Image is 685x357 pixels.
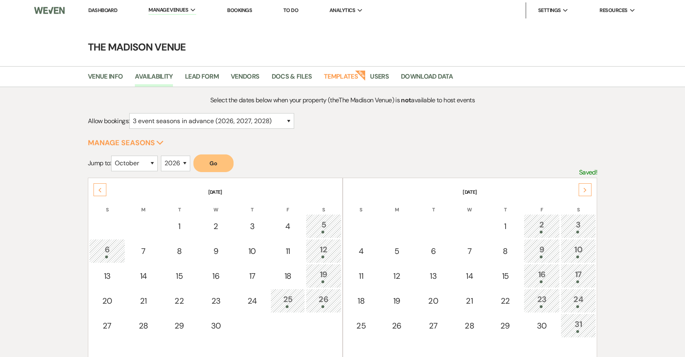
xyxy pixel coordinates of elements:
a: Bookings [227,7,252,14]
div: 13 [420,270,447,282]
th: [DATE] [89,179,341,196]
div: 13 [94,270,121,282]
th: [DATE] [344,179,596,196]
div: 4 [275,220,301,232]
span: Settings [538,6,561,14]
div: 7 [130,245,156,257]
h4: The Madison Venue [54,40,632,54]
div: 8 [166,245,193,257]
div: 5 [384,245,410,257]
div: 16 [202,270,230,282]
div: 25 [348,320,374,332]
div: 30 [202,320,230,332]
a: Download Data [401,71,453,87]
div: 9 [528,243,555,258]
div: 22 [492,295,518,307]
span: Manage Venues [148,6,188,14]
th: F [524,197,560,213]
strong: not [401,96,411,104]
img: Weven Logo [34,2,65,19]
th: F [270,197,305,213]
strong: New [355,69,366,81]
th: T [415,197,451,213]
p: Saved! [579,167,597,178]
div: 27 [94,320,121,332]
th: M [126,197,161,213]
div: 19 [384,295,410,307]
a: Docs & Files [272,71,312,87]
a: Templates [324,71,358,87]
div: 17 [239,270,265,282]
a: Lead Form [185,71,219,87]
div: 29 [492,320,518,332]
div: 1 [492,220,518,232]
div: 1 [166,220,193,232]
span: Analytics [329,6,355,14]
div: 21 [457,295,482,307]
div: 29 [166,320,193,332]
div: 12 [310,243,337,258]
div: 24 [239,295,265,307]
div: 30 [528,320,555,332]
div: 18 [275,270,301,282]
div: 6 [420,245,447,257]
div: 23 [202,295,230,307]
div: 11 [348,270,374,282]
a: Dashboard [88,7,117,14]
div: 3 [565,219,591,233]
div: 10 [239,245,265,257]
div: 7 [457,245,482,257]
div: 26 [310,293,337,308]
div: 23 [528,293,555,308]
div: 19 [310,268,337,283]
div: 15 [492,270,518,282]
div: 27 [420,320,447,332]
div: 16 [528,268,555,283]
th: S [89,197,125,213]
div: 2 [528,219,555,233]
div: 11 [275,245,301,257]
div: 18 [348,295,374,307]
div: 4 [348,245,374,257]
a: Users [370,71,389,87]
div: 8 [492,245,518,257]
button: Go [193,154,234,172]
div: 21 [130,295,156,307]
span: Jump to: [88,159,111,167]
div: 20 [94,295,121,307]
th: S [561,197,596,213]
p: Select the dates below when your property (the The Madison Venue ) is available to host events [152,95,534,105]
div: 6 [94,243,121,258]
th: M [379,197,415,213]
th: T [488,197,523,213]
div: 24 [565,293,591,308]
th: W [198,197,234,213]
a: Availability [135,71,173,87]
span: Allow bookings: [88,117,129,125]
a: Venue Info [88,71,123,87]
div: 17 [565,268,591,283]
th: S [344,197,378,213]
div: 20 [420,295,447,307]
div: 22 [166,295,193,307]
div: 10 [565,243,591,258]
div: 5 [310,219,337,233]
div: 14 [457,270,482,282]
a: To Do [283,7,298,14]
button: Manage Seasons [88,139,164,146]
div: 26 [384,320,410,332]
th: S [306,197,341,213]
th: T [162,197,197,213]
span: Resources [600,6,627,14]
div: 9 [202,245,230,257]
div: 25 [275,293,301,308]
div: 31 [565,318,591,333]
div: 12 [384,270,410,282]
div: 28 [130,320,156,332]
div: 3 [239,220,265,232]
div: 15 [166,270,193,282]
th: T [235,197,269,213]
div: 14 [130,270,156,282]
div: 2 [202,220,230,232]
a: Vendors [231,71,260,87]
